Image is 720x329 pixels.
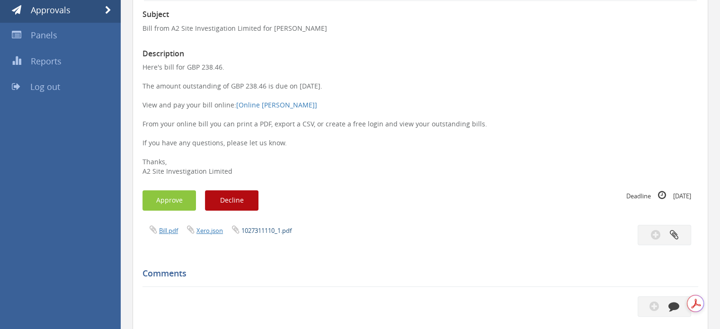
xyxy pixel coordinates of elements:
[142,50,698,58] h3: Description
[142,62,698,176] p: Here's bill for GBP 238.46. The amount outstanding of GBP 238.46 is due on [DATE]. View and pay y...
[241,226,292,235] a: 1027311110_1.pdf
[142,24,698,33] p: Bill from A2 Site Investigation Limited for [PERSON_NAME]
[31,55,62,67] span: Reports
[196,226,223,235] a: Xero.json
[31,29,57,41] span: Panels
[159,226,178,235] a: Bill.pdf
[31,4,71,16] span: Approvals
[30,81,60,92] span: Log out
[142,269,691,278] h5: Comments
[142,10,698,19] h3: Subject
[142,190,196,211] button: Approve
[236,100,317,109] a: [Online [PERSON_NAME]]
[626,190,691,201] small: Deadline [DATE]
[205,190,258,211] button: Decline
